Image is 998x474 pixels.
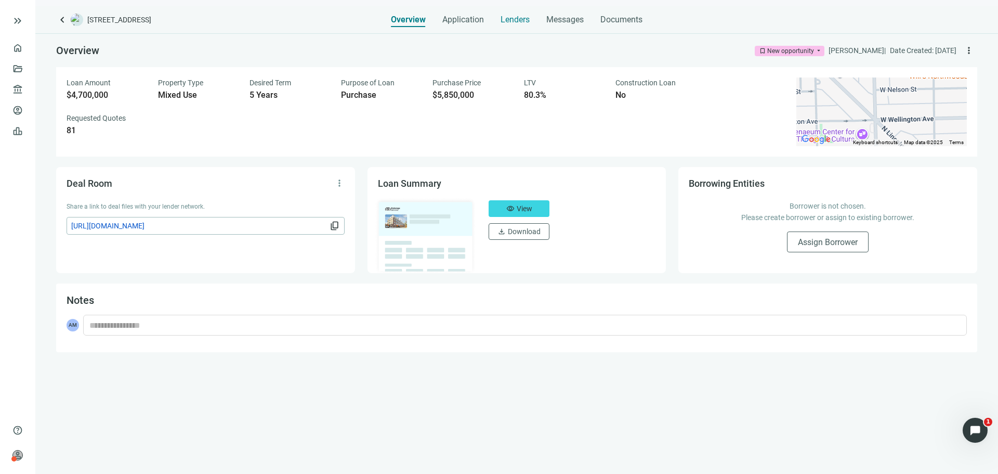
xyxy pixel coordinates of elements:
span: 1 [984,418,992,426]
div: $4,700,000 [67,90,146,100]
div: 80.3% [524,90,603,100]
img: Google [799,133,833,146]
span: download [497,227,506,236]
span: Deal Room [67,178,112,189]
span: Borrowing Entities [689,178,765,189]
span: person [12,450,23,460]
div: Purchase [341,90,420,100]
span: Loan Amount [67,79,111,87]
a: Terms (opens in new tab) [949,139,964,145]
div: No [615,90,694,100]
button: downloadDownload [489,223,549,240]
span: AM [67,319,79,331]
span: Notes [67,294,94,306]
span: Documents [600,15,642,25]
button: visibilityView [489,200,549,217]
p: Please create borrower or assign to existing borrower. [699,212,956,223]
span: [STREET_ADDRESS] [87,15,151,25]
span: visibility [506,204,515,213]
div: [PERSON_NAME] | [829,45,886,56]
button: Keyboard shortcuts [853,139,898,146]
iframe: Intercom live chat [963,418,988,443]
div: 81 [67,125,146,136]
span: Loan Summary [378,178,441,189]
button: keyboard_double_arrow_right [11,15,24,27]
div: 5 Years [249,90,329,100]
div: $5,850,000 [432,90,511,100]
span: Construction Loan [615,79,676,87]
span: Share a link to deal files with your lender network. [67,203,205,210]
span: Overview [56,44,99,57]
span: Purpose of Loan [341,79,395,87]
span: bookmark [759,47,766,55]
span: Desired Term [249,79,291,87]
span: View [517,204,532,213]
span: Assign Borrower [798,237,858,247]
span: Requested Quotes [67,114,126,122]
span: Overview [391,15,426,25]
span: content_copy [330,221,340,231]
a: Open this area in Google Maps (opens a new window) [799,133,833,146]
a: keyboard_arrow_left [56,14,69,26]
span: [URL][DOMAIN_NAME] [71,220,327,232]
span: Property Type [158,79,203,87]
span: more_vert [964,45,974,56]
span: Purchase Price [432,79,481,87]
div: Date Created: [DATE] [890,45,956,56]
span: Download [508,227,541,236]
span: account_balance [12,84,20,95]
img: dealOverviewImg [375,197,477,274]
button: more_vert [961,42,977,59]
span: more_vert [334,178,345,188]
span: Lenders [501,15,530,25]
div: Mixed Use [158,90,237,100]
span: LTV [524,79,536,87]
p: Borrower is not chosen. [699,200,956,212]
img: deal-logo [71,14,83,26]
button: more_vert [331,175,348,191]
span: Map data ©2025 [904,139,943,145]
div: New opportunity [767,46,814,56]
button: Assign Borrower [787,232,869,252]
span: Application [442,15,484,25]
span: help [12,425,23,435]
span: Messages [546,15,584,24]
